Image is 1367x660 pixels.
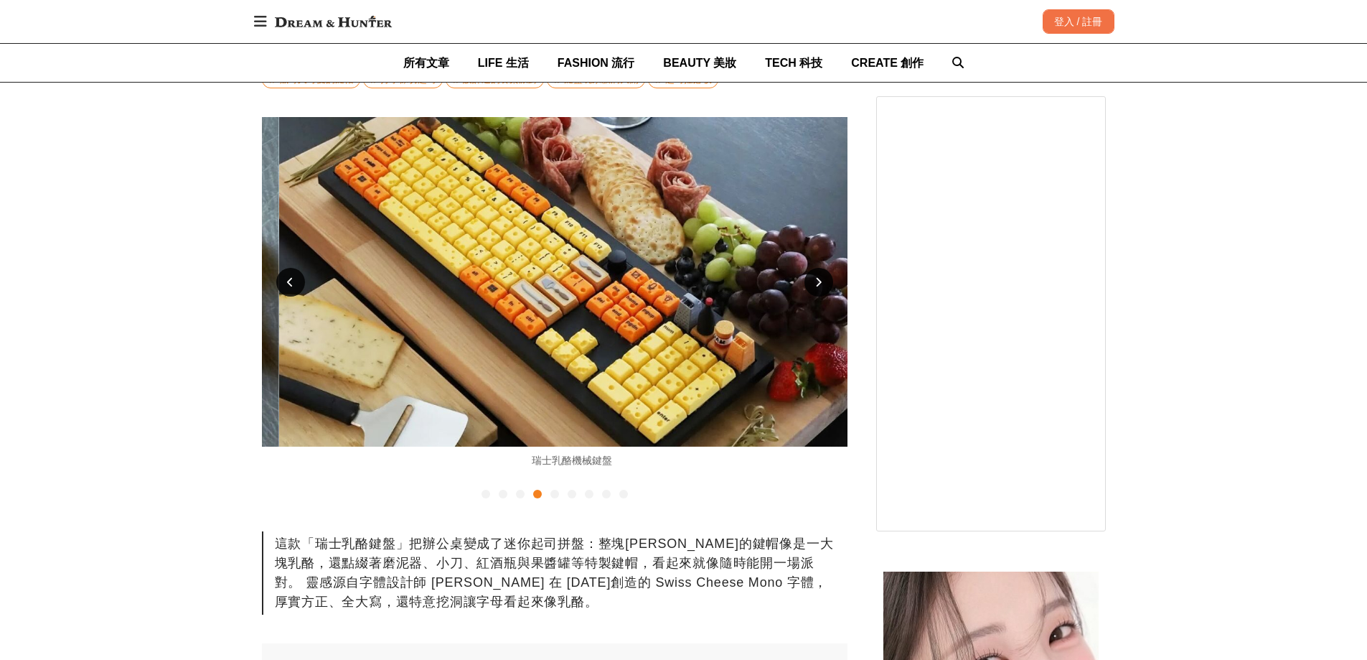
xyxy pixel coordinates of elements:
[851,44,924,82] a: CREATE 創作
[663,44,736,82] a: BEAUTY 美妝
[279,453,865,468] div: 瑞士乳酪機械鍵盤
[478,57,529,69] span: LIFE 生活
[851,57,924,69] span: CREATE 創作
[558,57,635,69] span: FASHION 流行
[262,531,847,615] div: 這款「瑞士乳酪鍵盤」把辦公桌變成了迷你起司拼盤：整塊[PERSON_NAME]的鍵帽像是一大塊乳酪，還點綴著磨泥器、小刀、紅酒瓶與果醬罐等特製鍵帽，看起來就像隨時能開一場派對。 靈感源自字體設計...
[279,117,865,447] img: 瑞士乳酪機械鍵盤
[663,57,736,69] span: BEAUTY 美妝
[1043,9,1114,34] div: 登入 / 註冊
[268,9,399,34] img: Dream & Hunter
[558,44,635,82] a: FASHION 流行
[403,44,449,82] a: 所有文章
[765,44,822,82] a: TECH 科技
[765,57,822,69] span: TECH 科技
[478,44,529,82] a: LIFE 生活
[403,57,449,69] span: 所有文章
